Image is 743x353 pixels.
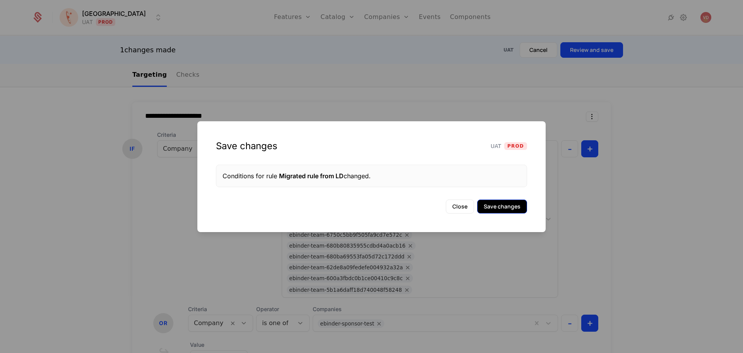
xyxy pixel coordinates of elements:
[477,200,527,214] button: Save changes
[216,140,277,152] div: Save changes
[223,171,520,181] div: Conditions for rule changed.
[504,142,527,150] span: Prod
[279,172,344,180] span: Migrated rule from LD
[446,200,474,214] button: Close
[491,142,501,150] span: UAT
